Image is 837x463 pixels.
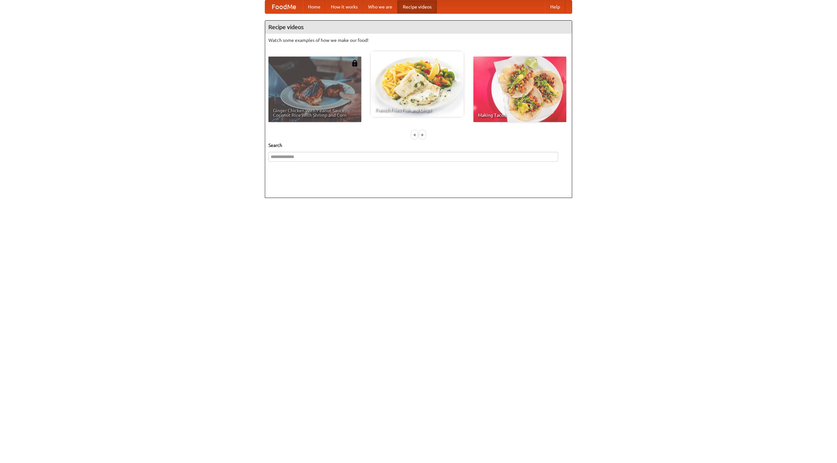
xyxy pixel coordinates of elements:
div: « [412,131,418,139]
p: Watch some examples of how we make our food! [268,37,569,44]
a: Recipe videos [398,0,437,13]
h5: Search [268,142,569,149]
a: FoodMe [265,0,303,13]
a: French Fries Fish and Chips [371,51,464,117]
span: French Fries Fish and Chips [375,108,459,112]
span: Making Tacos [478,113,562,117]
a: Home [303,0,326,13]
a: Help [545,0,565,13]
div: » [419,131,425,139]
a: How it works [326,0,363,13]
h4: Recipe videos [265,21,572,34]
img: 483408.png [351,60,358,66]
a: Making Tacos [473,57,566,122]
a: Who we are [363,0,398,13]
